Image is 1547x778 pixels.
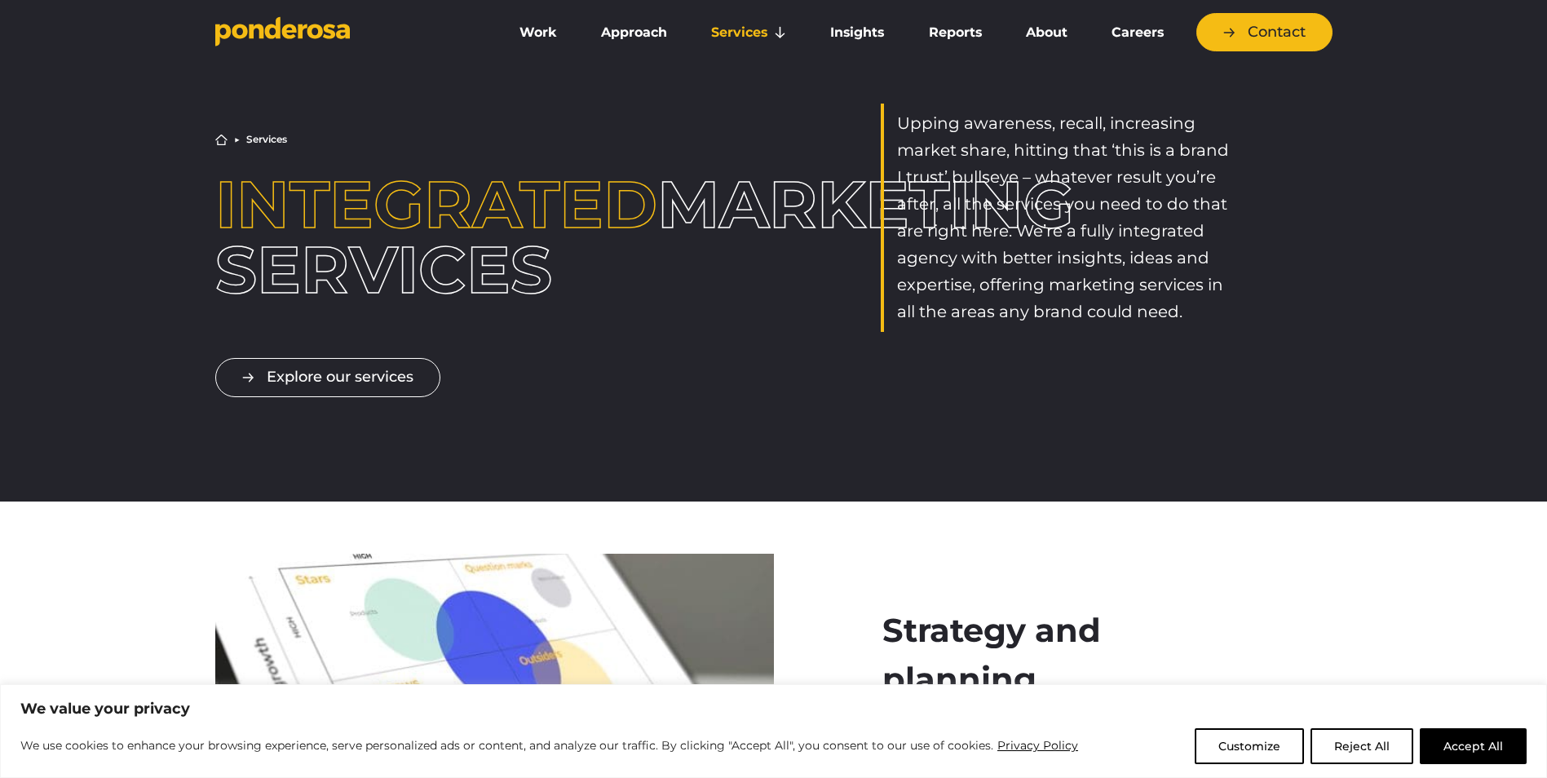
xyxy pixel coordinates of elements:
[215,16,476,49] a: Go to homepage
[1420,728,1527,764] button: Accept All
[501,15,576,50] a: Work
[215,165,657,244] span: Integrated
[910,15,1001,50] a: Reports
[215,358,440,396] a: Explore our services
[582,15,686,50] a: Approach
[997,736,1079,755] a: Privacy Policy
[692,15,805,50] a: Services
[20,736,1079,755] p: We use cookies to enhance your browsing experience, serve personalized ads or content, and analyz...
[1311,728,1413,764] button: Reject All
[1196,13,1333,51] a: Contact
[20,699,1527,718] p: We value your privacy
[246,135,287,144] li: Services
[811,15,903,50] a: Insights
[897,110,1237,325] p: Upping awareness, recall, increasing market share, hitting that ‘this is a brand I trust’ bullsey...
[215,134,228,146] a: Home
[1093,15,1182,50] a: Careers
[882,606,1223,704] h2: Strategy and planning
[234,135,240,144] li: ▶︎
[1195,728,1304,764] button: Customize
[1007,15,1086,50] a: About
[215,172,666,303] h1: marketing services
